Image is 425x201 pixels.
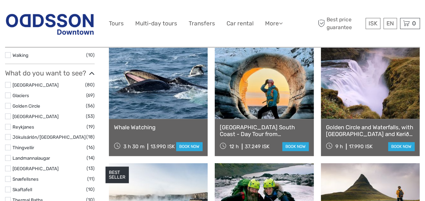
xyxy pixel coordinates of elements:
[189,19,215,28] a: Transfers
[227,19,254,28] a: Car rental
[13,52,28,58] a: Walking
[13,114,58,119] a: [GEOGRAPHIC_DATA]
[86,112,95,120] span: (53)
[265,19,283,28] a: More
[326,124,415,138] a: Golden Circle and Waterfalls, with [GEOGRAPHIC_DATA] and Kerið in small group
[13,103,40,109] a: Golden Circle
[9,12,76,17] p: We're away right now. Please check back later!
[13,166,58,171] a: [GEOGRAPHIC_DATA]
[150,143,175,150] div: 13.990 ISK
[5,69,95,77] h3: What do you want to see?
[85,81,95,89] span: (80)
[114,124,203,131] a: Whale Watching
[176,142,203,151] a: book now
[13,176,39,182] a: Snæfellsnes
[13,82,58,88] a: [GEOGRAPHIC_DATA]
[86,91,95,99] span: (69)
[87,143,95,151] span: (16)
[229,143,239,150] span: 12 h
[135,19,177,28] a: Multi-day tours
[78,10,86,19] button: Open LiveChat chat widget
[13,134,86,140] a: Jökulsárlón/[GEOGRAPHIC_DATA]
[411,20,417,27] span: 0
[13,124,34,130] a: Reykjanes
[349,143,373,150] div: 17.990 ISK
[335,143,343,150] span: 9 h
[123,143,144,150] span: 3 h 30 m
[86,102,95,110] span: (56)
[388,142,415,151] a: book now
[87,154,95,162] span: (14)
[105,166,129,183] div: BEST SELLER
[383,18,397,29] div: EN
[86,185,95,193] span: (10)
[86,133,95,141] span: (18)
[13,145,34,150] a: Thingvellir
[87,164,95,172] span: (13)
[13,155,50,161] a: Landmannalaugar
[87,175,95,183] span: (11)
[245,143,269,150] div: 37.249 ISK
[316,16,364,31] span: Best price guarantee
[13,93,29,98] a: Glaciers
[87,123,95,131] span: (19)
[5,10,95,37] img: Reykjavik Residence
[13,187,32,192] a: Skaftafell
[220,124,308,138] a: [GEOGRAPHIC_DATA] South Coast - Day Tour from [GEOGRAPHIC_DATA]
[86,51,95,59] span: (10)
[369,20,377,27] span: ISK
[109,19,124,28] a: Tours
[282,142,309,151] a: book now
